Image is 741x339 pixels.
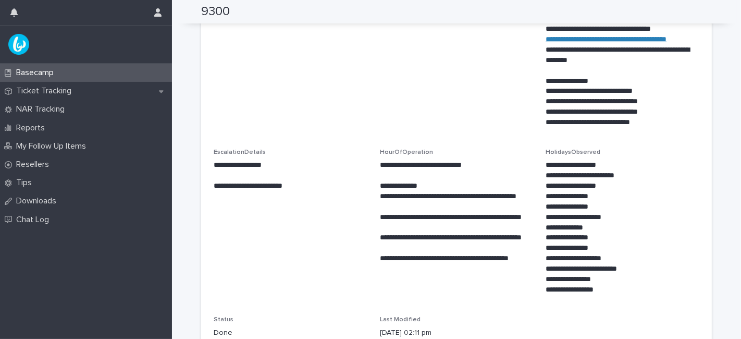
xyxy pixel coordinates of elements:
span: HolidaysObserved [546,149,600,155]
img: UPKZpZA3RCu7zcH4nw8l [8,34,29,55]
p: Resellers [12,160,57,169]
p: NAR Tracking [12,104,73,114]
p: Basecamp [12,68,62,78]
p: Ticket Tracking [12,86,80,96]
p: Downloads [12,196,65,206]
span: EscalationDetails [214,149,266,155]
span: Status [214,317,233,323]
p: Done [214,328,367,338]
p: My Follow Up Items [12,141,94,151]
p: Tips [12,178,40,188]
p: Reports [12,123,53,133]
p: [DATE] 02:11 pm [380,328,534,338]
span: Last Modified [380,317,421,323]
h2: 9300 [201,4,230,19]
p: Chat Log [12,215,57,225]
span: HourOfOperation [380,149,433,155]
